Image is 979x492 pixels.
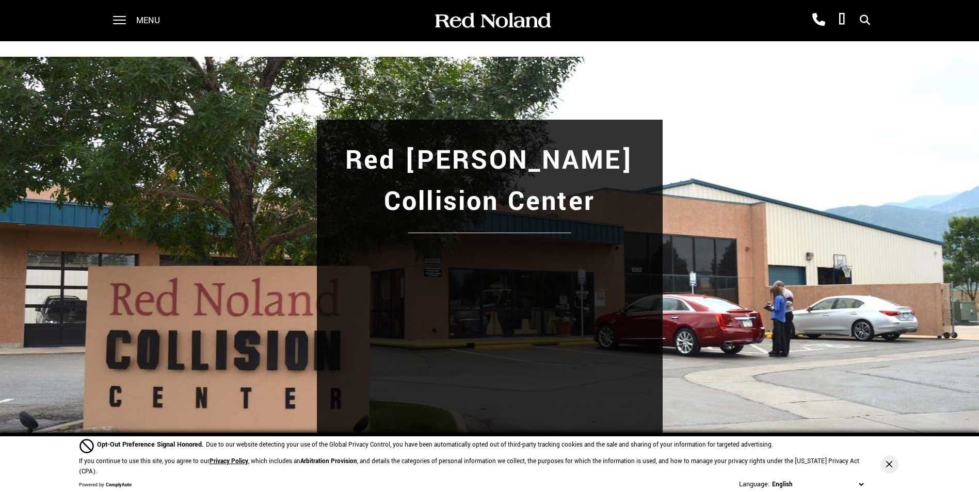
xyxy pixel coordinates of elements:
[739,481,769,488] div: Language:
[300,457,357,466] strong: Arbitration Provision
[769,479,866,490] select: Language Select
[880,455,898,473] button: Close Button
[327,140,653,222] h1: Red [PERSON_NAME] Collision Center
[97,440,206,449] span: Opt-Out Preference Signal Honored .
[79,457,859,476] p: If you continue to use this site, you agree to our , which includes an , and details the categori...
[106,482,132,488] a: ComplyAuto
[97,439,773,450] div: Due to our website detecting your use of the Global Privacy Control, you have been automatically ...
[433,12,552,30] img: Red Noland Auto Group
[210,457,248,466] a: Privacy Policy
[79,482,132,488] div: Powered by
